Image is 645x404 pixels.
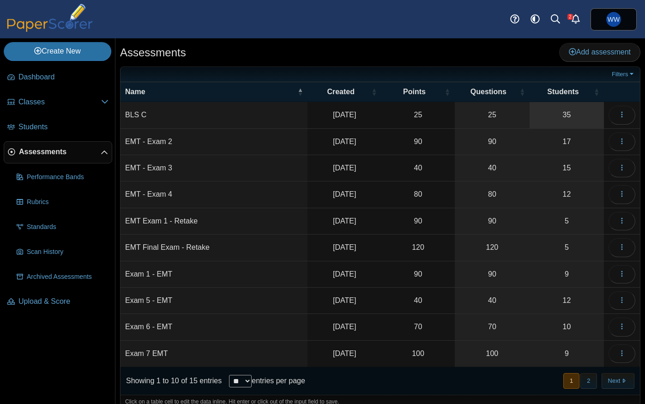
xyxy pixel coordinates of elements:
[333,350,356,357] time: Jul 7, 2025 at 11:54 PM
[381,341,455,367] td: 100
[333,111,356,119] time: Apr 18, 2025 at 12:07 PM
[530,341,604,367] a: 9
[125,87,295,97] span: Name
[519,87,525,96] span: Questions : Activate to sort
[455,235,530,260] a: 120
[608,16,620,23] span: William Whitney
[455,341,530,367] a: 100
[333,190,356,198] time: Jun 13, 2025 at 11:15 PM
[530,314,604,340] a: 10
[530,235,604,260] a: 5
[4,116,112,139] a: Students
[455,208,530,234] a: 90
[120,45,186,60] h1: Assessments
[13,191,112,213] a: Rubrics
[4,91,112,114] a: Classes
[4,66,112,89] a: Dashboard
[333,323,356,331] time: Jul 2, 2025 at 6:37 PM
[121,155,307,181] td: EMT - Exam 3
[530,102,604,128] a: 35
[333,270,356,278] time: Jul 12, 2025 at 2:00 PM
[562,373,634,388] nav: pagination
[4,42,111,60] a: Create New
[381,129,455,155] td: 90
[4,291,112,313] a: Upload & Score
[559,43,640,61] a: Add assessment
[386,87,443,97] span: Points
[530,181,604,207] a: 12
[333,243,356,251] time: May 30, 2025 at 5:00 PM
[455,261,530,287] a: 90
[333,164,356,172] time: May 31, 2025 at 10:05 PM
[13,216,112,238] a: Standards
[27,173,109,182] span: Performance Bands
[121,288,307,314] td: Exam 5 - EMT
[18,97,101,107] span: Classes
[591,8,637,30] a: William Whitney
[606,12,621,27] span: William Whitney
[27,272,109,282] span: Archived Assessments
[18,72,109,82] span: Dashboard
[312,87,369,97] span: Created
[569,48,631,56] span: Add assessment
[381,102,455,128] td: 25
[381,314,455,340] td: 70
[530,208,604,234] a: 5
[381,181,455,208] td: 80
[333,217,356,225] time: Jul 15, 2025 at 2:07 PM
[13,266,112,288] a: Archived Assessments
[121,208,307,235] td: EMT Exam 1 - Retake
[4,25,96,33] a: PaperScorer
[594,87,599,96] span: Students : Activate to sort
[455,288,530,314] a: 40
[333,296,356,304] time: Jun 23, 2025 at 2:25 PM
[333,138,356,145] time: May 25, 2025 at 9:59 PM
[381,208,455,235] td: 90
[13,241,112,263] a: Scan History
[121,235,307,261] td: EMT Final Exam - Retake
[381,235,455,261] td: 120
[121,181,307,208] td: EMT - Exam 4
[121,341,307,367] td: Exam 7 EMT
[4,141,112,163] a: Assessments
[18,296,109,307] span: Upload & Score
[19,147,101,157] span: Assessments
[609,70,638,79] a: Filters
[530,155,604,181] a: 15
[530,261,604,287] a: 9
[27,247,109,257] span: Scan History
[27,223,109,232] span: Standards
[27,198,109,207] span: Rubrics
[121,314,307,340] td: Exam 6 - EMT
[121,367,222,395] div: Showing 1 to 10 of 15 entries
[455,155,530,181] a: 40
[459,87,518,97] span: Questions
[455,181,530,207] a: 80
[297,87,303,96] span: Name : Activate to invert sorting
[381,288,455,314] td: 40
[4,4,96,32] img: PaperScorer
[381,261,455,288] td: 90
[445,87,450,96] span: Points : Activate to sort
[455,129,530,155] a: 90
[121,129,307,155] td: EMT - Exam 2
[121,102,307,128] td: BLS C
[455,314,530,340] a: 70
[381,155,455,181] td: 40
[455,102,530,128] a: 25
[530,129,604,155] a: 17
[534,87,592,97] span: Students
[18,122,109,132] span: Students
[602,373,634,388] button: Next
[13,166,112,188] a: Performance Bands
[371,87,377,96] span: Created : Activate to sort
[530,288,604,314] a: 12
[121,261,307,288] td: Exam 1 - EMT
[580,373,597,388] button: 2
[563,373,579,388] button: 1
[252,377,305,385] label: entries per page
[566,9,586,30] a: Alerts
